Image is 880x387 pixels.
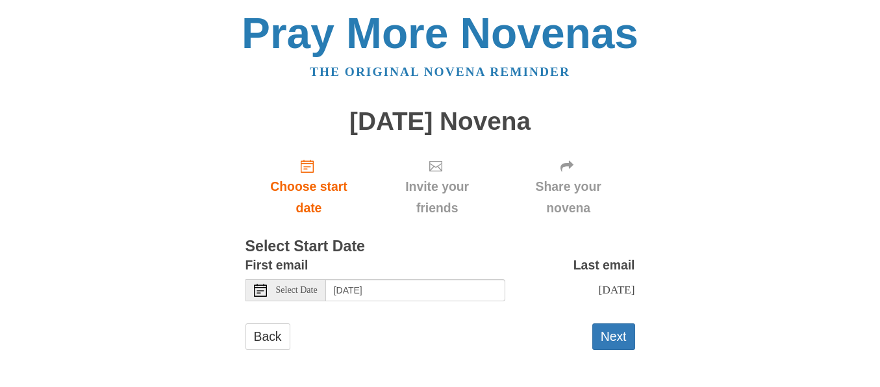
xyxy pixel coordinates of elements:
a: Pray More Novenas [242,9,638,57]
span: Choose start date [258,176,360,219]
span: Invite your friends [385,176,488,219]
div: Click "Next" to confirm your start date first. [372,148,501,225]
button: Next [592,323,635,350]
h3: Select Start Date [245,238,635,255]
div: Click "Next" to confirm your start date first. [502,148,635,225]
a: Choose start date [245,148,373,225]
a: The original novena reminder [310,65,570,79]
span: Share your novena [515,176,622,219]
h1: [DATE] Novena [245,108,635,136]
span: [DATE] [598,283,635,296]
label: Last email [573,255,635,276]
span: Select Date [276,286,318,295]
a: Back [245,323,290,350]
label: First email [245,255,308,276]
